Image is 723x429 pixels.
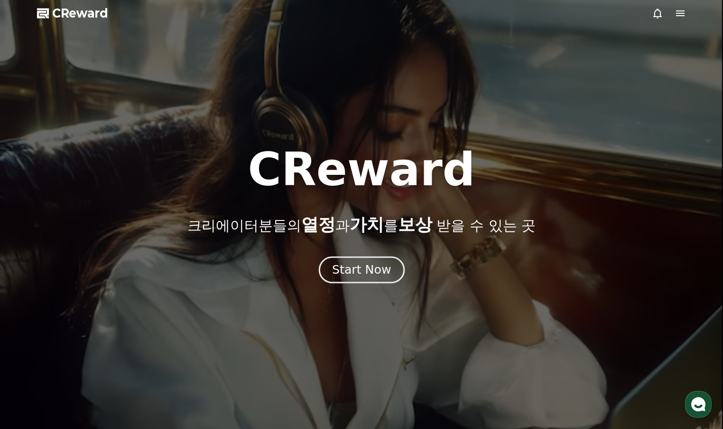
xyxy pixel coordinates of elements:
button: Start Now [318,256,404,283]
p: 크리에이터분들의 과 를 받을 수 있는 곳 [187,215,536,234]
a: CReward [37,6,108,21]
span: 가치 [350,215,384,234]
div: Start Now [332,262,391,278]
a: 설정 [122,301,182,325]
span: 홈 [30,315,36,323]
span: 열정 [301,215,335,234]
a: Start Now [321,267,403,276]
h1: CReward [248,147,475,192]
span: 설정 [147,315,158,323]
span: CReward [52,6,108,21]
a: 대화 [63,301,122,325]
a: 홈 [3,301,63,325]
span: 대화 [87,316,98,324]
span: 보상 [398,215,432,234]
